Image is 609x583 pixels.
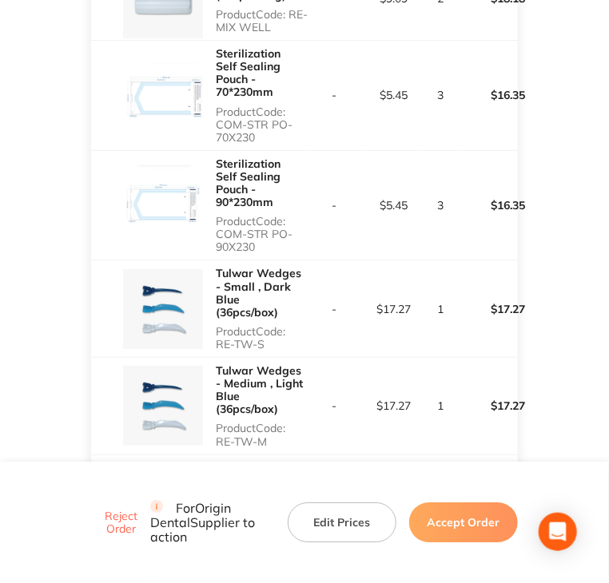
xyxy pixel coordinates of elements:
[288,502,396,542] button: Edit Prices
[123,269,203,349] img: aXgxYmt0MA
[216,105,304,144] p: Product Code: COM-STR PO-70X230
[424,399,457,412] p: 1
[459,186,523,224] p: $16.35
[91,509,150,536] button: Reject Order
[216,157,281,209] a: Sterilization Self Sealing Pouch - 90*230mm
[216,8,309,34] p: Product Code: RE-MIX WELL
[459,290,523,328] p: $17.27
[216,325,304,351] p: Product Code: RE-TW-S
[424,89,457,101] p: 3
[305,89,364,101] p: -
[365,199,424,212] p: $5.45
[216,363,303,416] a: Tulwar Wedges - Medium , Light Blue (36pcs/box)
[539,513,577,551] div: Open Intercom Messenger
[123,366,203,446] img: OG81Nm8xaw
[123,56,203,136] img: dm5kaWRteQ
[365,399,424,412] p: $17.27
[305,303,364,315] p: -
[216,46,281,99] a: Sterilization Self Sealing Pouch - 70*230mm
[409,502,518,542] button: Accept Order
[216,215,304,253] p: Product Code: COM-STR PO-90X230
[305,199,364,212] p: -
[459,76,523,114] p: $16.35
[365,89,424,101] p: $5.45
[150,500,269,545] p: For Origin Dental Supplier to action
[216,422,304,447] p: Product Code: RE-TW-M
[424,303,457,315] p: 1
[216,461,280,514] a: Monoject Curved Tip Syringe (50pcs/bag)
[365,303,424,315] p: $17.27
[424,199,457,212] p: 3
[123,165,203,245] img: NTE5NWJoNw
[459,387,523,425] p: $17.27
[305,399,364,412] p: -
[216,266,301,319] a: Tulwar Wedges - Small , Dark Blue (36pcs/box)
